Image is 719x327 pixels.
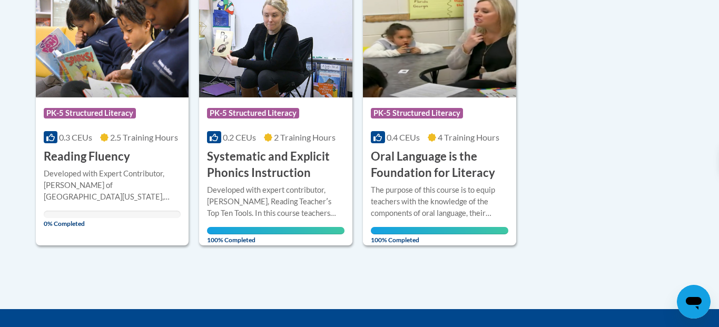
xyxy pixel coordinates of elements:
span: 100% Completed [207,227,344,244]
h3: Reading Fluency [44,148,130,165]
div: Developed with Expert Contributor, [PERSON_NAME] of [GEOGRAPHIC_DATA][US_STATE], [GEOGRAPHIC_DATA... [44,168,181,203]
span: 100% Completed [371,227,508,244]
h3: Systematic and Explicit Phonics Instruction [207,148,344,181]
span: 0.4 CEUs [387,132,420,142]
span: PK-5 Structured Literacy [207,108,299,118]
span: PK-5 Structured Literacy [371,108,463,118]
span: 2 Training Hours [274,132,336,142]
div: Your progress [207,227,344,234]
iframe: Button to launch messaging window [677,285,711,319]
span: 4 Training Hours [438,132,499,142]
span: PK-5 Structured Literacy [44,108,136,118]
div: Developed with expert contributor, [PERSON_NAME], Reading Teacherʹs Top Ten Tools. In this course... [207,184,344,219]
span: 0.2 CEUs [223,132,256,142]
span: 0.3 CEUs [59,132,92,142]
span: 2.5 Training Hours [110,132,178,142]
div: The purpose of this course is to equip teachers with the knowledge of the components of oral lang... [371,184,508,219]
h3: Oral Language is the Foundation for Literacy [371,148,508,181]
div: Your progress [371,227,508,234]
